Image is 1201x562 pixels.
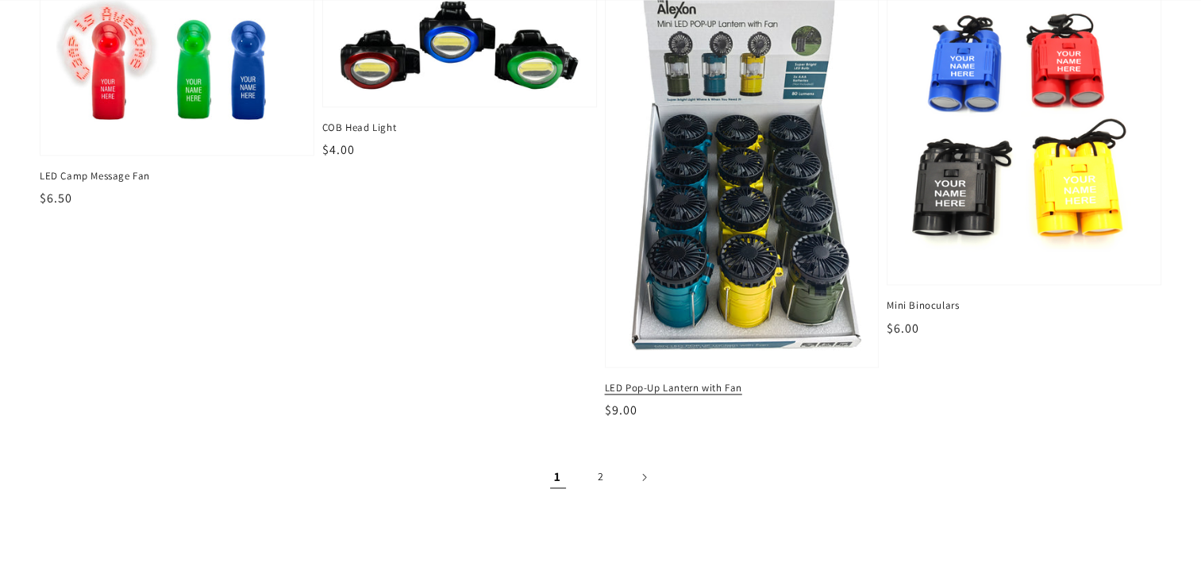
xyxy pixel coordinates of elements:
a: Page 2 [583,460,618,495]
span: Mini Binoculars [887,298,1161,313]
span: $6.50 [40,190,72,206]
span: $6.00 [887,320,919,337]
a: Next page [626,460,661,495]
span: COB Head Light [322,121,597,135]
nav: Pagination [40,460,1161,495]
span: LED Camp Message Fan [40,169,314,183]
span: $4.00 [322,141,355,158]
span: LED Pop-Up Lantern with Fan [605,381,880,395]
span: Page 1 [541,460,575,495]
span: $9.00 [605,402,637,418]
